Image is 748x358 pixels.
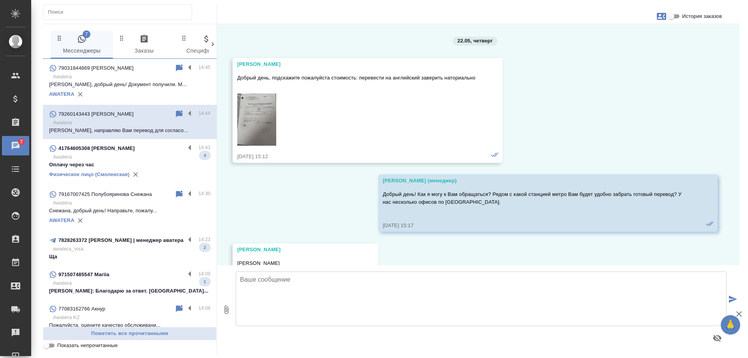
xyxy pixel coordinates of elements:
p: Awatera [53,279,210,287]
p: 971507485547 Mariia [58,271,109,279]
p: Ща [49,253,210,261]
div: 79260143443 [PERSON_NAME]14:44Awatera[PERSON_NAME], направляю Вам перевод для согласо... [43,105,217,139]
button: 🙏 [721,315,740,335]
span: Спецификации [180,34,233,56]
span: История заказов [682,12,722,20]
a: AWATERA [49,217,74,223]
p: 14:23 [198,236,210,243]
img: Thumbnail [237,93,276,146]
span: Заказы [118,34,171,56]
p: 79031844869 [PERSON_NAME] [58,64,134,72]
p: 14:44 [198,109,210,117]
span: 4 [199,152,211,159]
p: [PERSON_NAME], направляю Вам перевод для согласо... [49,127,210,134]
span: 7 [83,30,90,38]
p: 14:30 [198,190,210,198]
div: 77083162766 Акнур14:08Awatera KZПожалуйста, оцените качество обслуживани...AWATERA [43,300,217,346]
div: [PERSON_NAME] [237,246,351,254]
span: Пометить все прочитанными [47,329,212,338]
p: Awatera KZ [53,314,210,321]
div: Пометить непрочитанным [175,63,184,73]
div: 7828263372 [PERSON_NAME] | менеджер аватера14:23awatera_visaЩа2 [43,231,217,265]
button: Пометить все прочитанными [43,327,217,340]
p: [PERSON_NAME] [237,259,351,267]
span: 2 [199,243,211,251]
p: 14:08 [198,304,210,312]
a: Физическое лицо (Смоленская) [49,171,130,177]
p: 14:09 [198,270,210,278]
div: [PERSON_NAME] [237,60,475,68]
button: Удалить привязку [74,215,86,226]
p: Awatera [53,73,210,81]
a: AWATERA [49,91,74,97]
p: Awatera [53,153,210,161]
div: 41764605308 [PERSON_NAME]14:43AwateraОплачу через час4Физическое лицо (Смоленская) [43,139,217,185]
p: awatera_visa [53,245,210,253]
p: Оплачу через час [49,161,210,169]
p: 22.05, четверг [457,37,493,45]
p: Пожалуйста, оцените качество обслуживани... [49,321,210,329]
p: Снежана, добрый день! Направьте, пожалу... [49,207,210,215]
div: Пометить непрочитанным [175,190,184,199]
p: 41764605308 [PERSON_NAME] [58,145,135,152]
button: Заявки [652,7,671,26]
div: [PERSON_NAME] (менеджер) [383,177,691,185]
div: 79167007425 Полубояринова Снежана14:30AwateraСнежана, добрый день! Направьте, пожалу...AWATERA [43,185,217,231]
span: 7 [15,138,27,146]
p: [PERSON_NAME], добрый день! Документ получили. М... [49,81,210,88]
p: [PERSON_NAME]: Благодарю за ответ. [GEOGRAPHIC_DATA]... [49,287,210,295]
p: Добрый день, подскажите пожалуйста стоимость: перевести на английский заверить наториально [237,74,475,82]
p: 79167007425 Полубояринова Снежана [58,190,152,198]
span: 1 [199,278,211,286]
button: Удалить привязку [74,88,86,100]
div: [DATE] 15:12 [237,153,475,160]
a: 7 [2,136,29,155]
svg: Зажми и перетащи, чтобы поменять порядок вкладок [56,34,63,42]
svg: Зажми и перетащи, чтобы поменять порядок вкладок [118,34,125,42]
div: 971507485547 Mariia14:09Awatera[PERSON_NAME]: Благодарю за ответ. [GEOGRAPHIC_DATA]...1 [43,265,217,300]
p: 14:45 [198,63,210,71]
p: 79260143443 [PERSON_NAME] [58,110,134,118]
span: 🙏 [724,317,737,333]
span: Мессенджеры [55,34,108,56]
p: Awatera [53,199,210,207]
p: Добрый день! Как я могу к Вам обращаться? Рядом с какой станцией метро Вам будет удобно забрать г... [383,190,691,206]
div: Пометить непрочитанным [175,304,184,314]
div: 79031844869 [PERSON_NAME]14:45Awatera[PERSON_NAME], добрый день! Документ получили. М...AWATERA [43,59,217,105]
p: 14:43 [198,144,210,152]
p: 7828263372 [PERSON_NAME] | менеджер аватера [58,236,183,244]
div: [DATE] 15:17 [383,222,691,229]
input: Поиск [48,7,192,18]
p: Awatera [53,119,210,127]
button: Предпросмотр [708,329,727,347]
span: Показать непрочитанные [57,342,118,349]
p: 77083162766 Акнур [58,305,105,313]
